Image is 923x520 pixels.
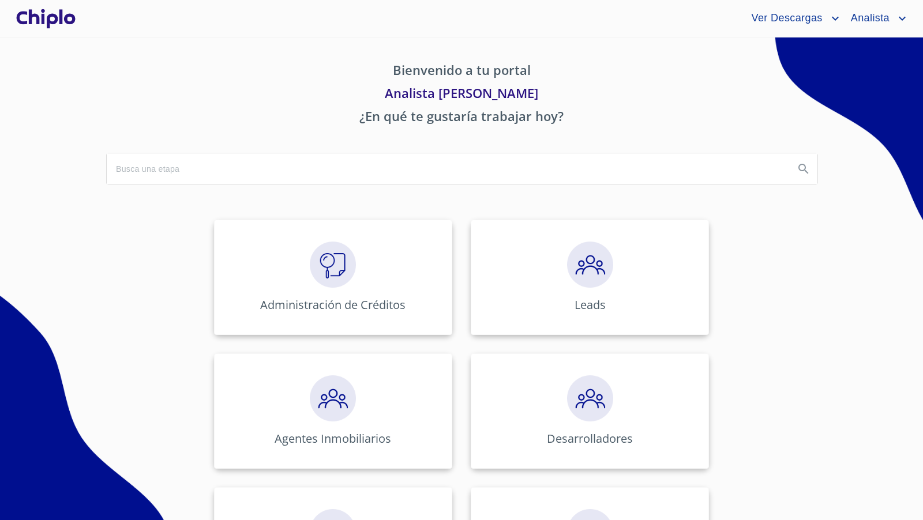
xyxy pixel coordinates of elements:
[547,431,633,446] p: Desarrolladores
[106,61,817,84] p: Bienvenido a tu portal
[107,153,785,184] input: search
[260,297,406,312] p: Administración de Créditos
[842,9,895,28] span: Analista
[790,155,817,183] button: Search
[106,84,817,107] p: Analista [PERSON_NAME]
[742,9,828,28] span: Ver Descargas
[310,375,356,421] img: megaClickPrecalificacion.png
[310,242,356,288] img: megaClickVerifiacion.png
[575,297,606,312] p: Leads
[742,9,842,28] button: account of current user
[567,375,613,421] img: megaClickPrecalificacion.png
[842,9,909,28] button: account of current user
[567,242,613,288] img: megaClickPrecalificacion.png
[106,107,817,130] p: ¿En qué te gustaría trabajar hoy?
[275,431,391,446] p: Agentes Inmobiliarios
